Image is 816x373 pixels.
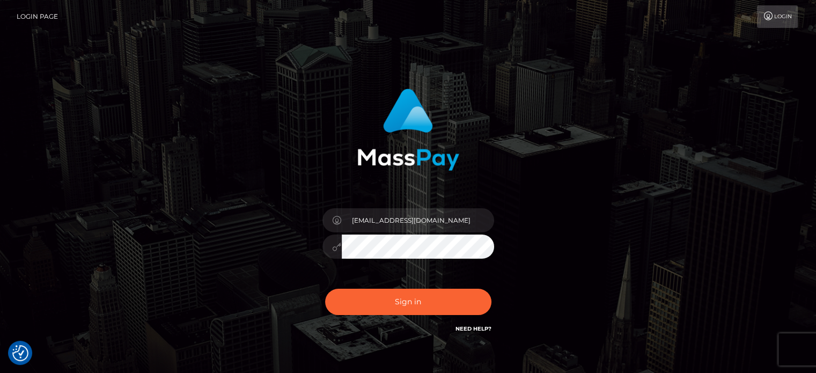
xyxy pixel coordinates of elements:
input: Username... [342,208,494,232]
button: Consent Preferences [12,345,28,361]
button: Sign in [325,289,491,315]
a: Need Help? [455,325,491,332]
a: Login [757,5,798,28]
img: MassPay Login [357,89,459,171]
a: Login Page [17,5,58,28]
img: Revisit consent button [12,345,28,361]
